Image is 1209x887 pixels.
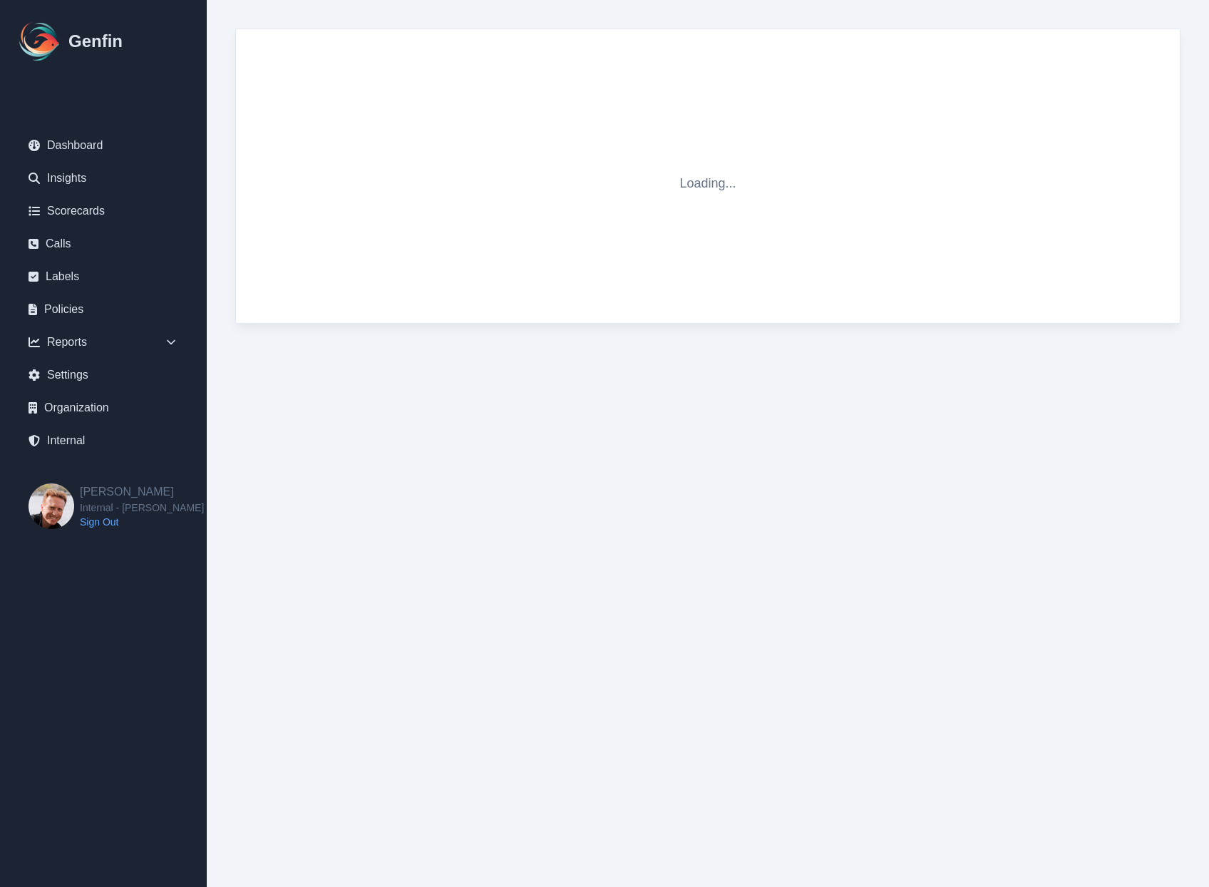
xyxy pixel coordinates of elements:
a: Scorecards [17,197,190,225]
h1: Genfin [68,30,123,53]
img: Brian Dunagan [29,483,74,529]
h2: [PERSON_NAME] [80,483,204,501]
p: Loading... [679,173,736,193]
a: Settings [17,361,190,389]
a: Dashboard [17,131,190,160]
a: Organization [17,394,190,422]
a: Internal [17,426,190,455]
div: Reports [17,328,190,357]
img: Logo [17,19,63,64]
span: Internal - [PERSON_NAME] [80,501,204,515]
a: Calls [17,230,190,258]
a: Policies [17,295,190,324]
a: Sign Out [80,515,204,529]
a: Labels [17,262,190,291]
a: Insights [17,164,190,193]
